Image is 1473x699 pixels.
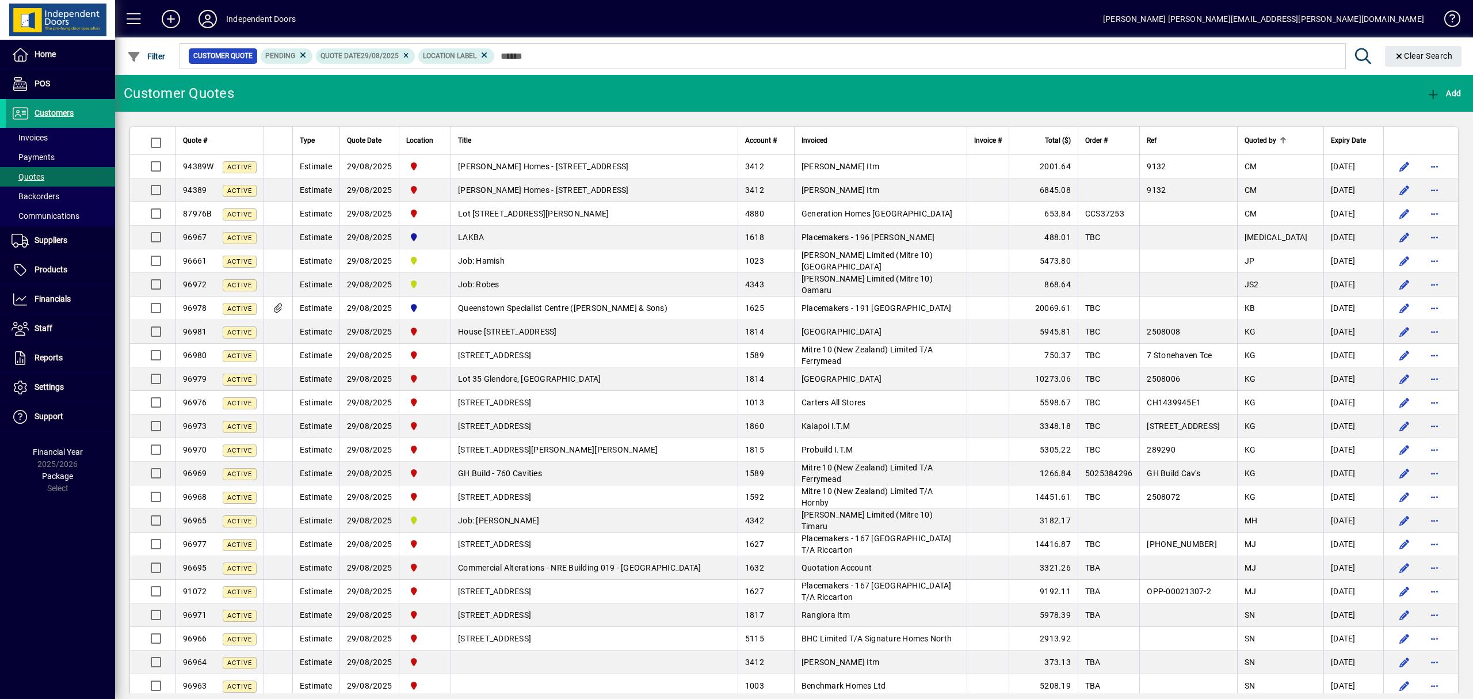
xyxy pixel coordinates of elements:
span: Quote date [320,52,361,60]
span: TBC [1085,233,1101,242]
a: Financials [6,285,115,314]
td: 29/08/2025 [339,462,399,485]
div: Quote Date [347,134,392,147]
span: Estimate [300,162,333,171]
span: 1589 [745,469,764,478]
span: Active [227,470,252,478]
a: Payments [6,147,115,167]
button: More options [1425,629,1444,648]
td: 29/08/2025 [339,415,399,438]
td: [DATE] [1323,462,1383,485]
span: Christchurch [406,373,444,385]
span: Support [35,412,63,421]
button: Edit [1395,606,1414,624]
span: Active [227,164,252,171]
span: Account # [745,134,777,147]
button: Edit [1395,346,1414,364]
span: 1023 [745,256,764,265]
a: Invoices [6,128,115,147]
td: [DATE] [1323,391,1383,415]
span: Staff [35,324,52,333]
span: Payments [12,153,55,162]
td: 29/08/2025 [339,438,399,462]
span: Timaru [406,254,444,267]
span: TBC [1085,351,1101,360]
span: JS2 [1245,280,1259,289]
span: 5025384296 [1085,469,1133,478]
span: Home [35,50,56,59]
span: Location Label [423,52,476,60]
span: [GEOGRAPHIC_DATA] [802,327,881,336]
a: Reports [6,344,115,373]
span: [GEOGRAPHIC_DATA] [802,374,881,383]
td: 3348.18 [1009,415,1078,438]
div: Order # [1085,134,1133,147]
span: Suppliers [35,235,67,245]
span: Order # [1085,134,1108,147]
button: Edit [1395,629,1414,648]
button: Edit [1395,559,1414,577]
span: 96970 [183,445,207,454]
span: Quote # [183,134,207,147]
span: GH Build - 760 Cavities [458,469,542,478]
span: [PERSON_NAME] Homes - [STREET_ADDRESS] [458,185,629,195]
a: Communications [6,206,115,226]
span: Estimate [300,445,333,454]
span: Timaru [406,278,444,291]
span: KG [1245,398,1256,407]
span: Mitre 10 (New Zealand) Limited T/A Hornby [802,487,933,507]
td: 653.84 [1009,202,1078,226]
span: TBC [1085,398,1101,407]
button: Clear [1385,46,1462,67]
span: 96967 [183,233,207,242]
button: More options [1425,677,1444,695]
span: TBC [1085,421,1101,431]
div: Title [458,134,731,147]
a: Knowledge Base [1436,2,1459,40]
button: More options [1425,535,1444,553]
a: Home [6,40,115,69]
a: Backorders [6,187,115,206]
a: Products [6,256,115,284]
span: Clear Search [1394,51,1453,60]
span: Christchurch [406,160,444,173]
td: 29/08/2025 [339,320,399,344]
span: Customer Quote [193,50,253,62]
span: Cromwell Central Otago [406,231,444,244]
span: Christchurch [406,184,444,196]
div: Account # [745,134,787,147]
button: Edit [1395,181,1414,199]
span: TBC [1085,327,1101,336]
span: TBC [1085,374,1101,383]
span: Quoted by [1245,134,1276,147]
div: Invoiced [802,134,960,147]
td: 29/08/2025 [339,391,399,415]
span: Christchurch [406,467,444,480]
td: [DATE] [1323,438,1383,462]
button: More options [1425,252,1444,270]
span: Ref [1147,134,1157,147]
button: More options [1425,204,1444,223]
span: [PERSON_NAME] Itm [802,162,879,171]
span: Generation Homes [GEOGRAPHIC_DATA] [802,209,953,218]
span: 1815 [745,445,764,454]
span: Estimate [300,398,333,407]
button: Edit [1395,393,1414,412]
span: Active [227,447,252,454]
td: 29/08/2025 [339,297,399,320]
span: Mitre 10 (New Zealand) Limited T/A Ferrymead [802,463,933,484]
span: 3412 [745,185,764,195]
button: Edit [1395,157,1414,176]
td: 488.01 [1009,226,1078,249]
span: 9132 [1147,162,1166,171]
span: [PERSON_NAME] Limited (Mitre 10) Oamaru [802,274,933,295]
span: 96976 [183,398,207,407]
span: 1592 [745,492,764,502]
span: 96979 [183,374,207,383]
span: Active [227,258,252,265]
div: Independent Doors [226,10,296,28]
td: 5473.80 [1009,249,1078,273]
span: [STREET_ADDRESS] [458,421,531,431]
button: Edit [1395,417,1414,435]
span: KG [1245,327,1256,336]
